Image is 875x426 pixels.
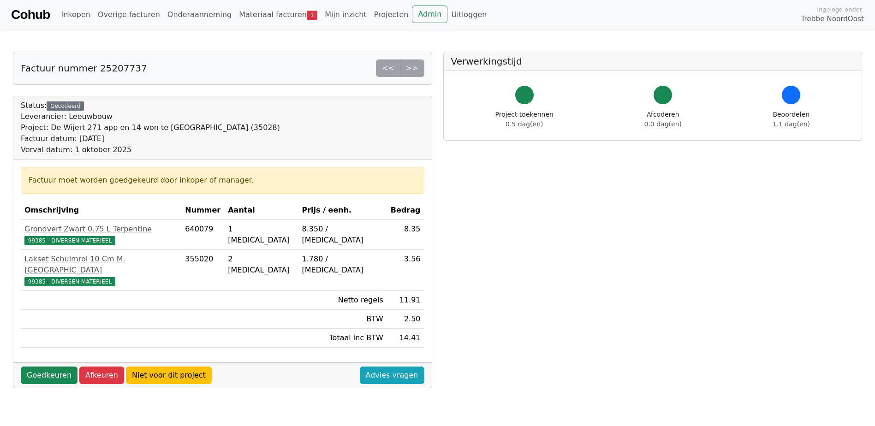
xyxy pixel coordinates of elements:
[24,236,115,245] span: 99385 - DIVERSEN MATERIEEL
[228,254,294,276] div: 2 [MEDICAL_DATA]
[495,110,554,129] div: Project toekennen
[644,110,682,129] div: Afcoderen
[21,144,280,155] div: Verval datum: 1 oktober 2025
[79,367,124,384] a: Afkeuren
[298,329,387,348] td: Totaal inc BTW
[387,291,424,310] td: 11.91
[181,201,224,220] th: Nummer
[773,120,810,128] span: 1.1 dag(en)
[801,14,864,24] span: Trebbe NoordOost
[235,6,321,24] a: Materiaal facturen1
[447,6,490,24] a: Uitloggen
[360,367,424,384] a: Advies vragen
[21,367,77,384] a: Goedkeuren
[321,6,370,24] a: Mijn inzicht
[387,310,424,329] td: 2.50
[302,254,383,276] div: 1.780 / [MEDICAL_DATA]
[506,120,543,128] span: 0.5 dag(en)
[47,101,84,111] div: Gecodeerd
[298,291,387,310] td: Netto regels
[817,5,864,14] span: Ingelogd onder:
[644,120,682,128] span: 0.0 dag(en)
[126,367,212,384] a: Niet voor dit project
[164,6,235,24] a: Onderaanneming
[387,250,424,291] td: 3.56
[773,110,810,129] div: Beoordelen
[24,224,178,246] a: Grondverf Zwart 0.75 L Terpentine99385 - DIVERSEN MATERIEEL
[387,201,424,220] th: Bedrag
[29,175,417,186] div: Factuur moet worden goedgekeurd door inkoper of manager.
[21,201,181,220] th: Omschrijving
[57,6,94,24] a: Inkopen
[21,133,280,144] div: Factuur datum: [DATE]
[21,100,280,155] div: Status:
[224,201,298,220] th: Aantal
[387,329,424,348] td: 14.41
[298,201,387,220] th: Prijs / eenh.
[228,224,294,246] div: 1 [MEDICAL_DATA]
[24,224,178,235] div: Grondverf Zwart 0.75 L Terpentine
[24,254,178,276] div: Lakset Schuimrol 10 Cm M. [GEOGRAPHIC_DATA]
[21,122,280,133] div: Project: De Wijert 271 app en 14 won te [GEOGRAPHIC_DATA] (35028)
[181,250,224,291] td: 355020
[21,63,147,74] h5: Factuur nummer 25207737
[298,310,387,329] td: BTW
[94,6,164,24] a: Overige facturen
[451,56,855,67] h5: Verwerkingstijd
[181,220,224,250] td: 640079
[387,220,424,250] td: 8.35
[307,11,317,20] span: 1
[21,111,280,122] div: Leverancier: Leeuwbouw
[412,6,447,23] a: Admin
[370,6,412,24] a: Projecten
[11,4,50,26] a: Cohub
[302,224,383,246] div: 8.350 / [MEDICAL_DATA]
[24,254,178,287] a: Lakset Schuimrol 10 Cm M. [GEOGRAPHIC_DATA]99385 - DIVERSEN MATERIEEL
[24,277,115,286] span: 99385 - DIVERSEN MATERIEEL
